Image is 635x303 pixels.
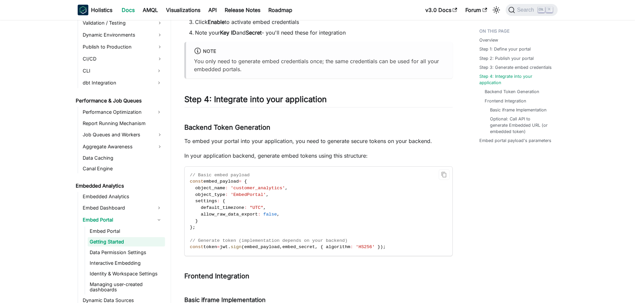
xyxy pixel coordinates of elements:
[71,20,171,303] nav: Docs sidebar
[153,203,165,213] button: Expand sidebar category 'Embed Dashboard'
[81,129,165,140] a: Job Queues and Workers
[231,244,242,249] span: sign
[485,98,526,104] a: Frontend Integration
[190,238,348,243] span: // Generate token (implementation depends on your backend)
[490,107,547,113] a: Basic iframe Implementation
[263,212,277,217] span: false
[195,29,453,37] li: Note your and - you'll need these for integration
[81,42,165,52] a: Publish to Production
[266,192,269,197] span: ,
[421,5,461,15] a: v3.0 Docs
[280,244,282,249] span: ,
[203,179,239,184] span: embed_payload
[378,244,380,249] span: }
[190,179,204,184] span: const
[231,186,285,191] span: 'customer_analytics'
[78,5,112,15] a: HolisticsHolistics
[190,225,193,230] span: }
[81,66,153,76] a: CLI
[81,18,165,28] a: Validation / Testing
[74,181,165,191] a: Embedded Analytics
[81,215,153,225] a: Embed Portal
[356,244,375,249] span: 'HS256'
[546,7,553,13] kbd: K
[81,77,153,88] a: dbt Integration
[285,186,288,191] span: ,
[244,205,247,210] span: :
[461,5,491,15] a: Forum
[380,244,383,249] span: )
[515,7,538,13] span: Search
[190,244,204,249] span: const
[88,237,165,246] a: Getting Started
[263,205,266,210] span: ,
[277,212,280,217] span: ,
[208,19,225,25] strong: Enable
[282,244,315,249] span: embed_secret
[162,5,204,15] a: Visualizations
[195,192,225,197] span: object_type
[220,244,228,249] span: jwt
[220,29,236,36] strong: Key ID
[153,215,165,225] button: Collapse sidebar category 'Embed Portal'
[201,205,244,210] span: default_timezone
[217,244,220,249] span: =
[350,244,353,249] span: :
[184,94,453,107] h2: Step 4: Integrate into your application
[195,186,225,191] span: object_name
[184,123,453,132] h3: Backend Token Generation
[242,244,244,249] span: (
[88,248,165,257] a: Data Permission Settings
[225,186,228,191] span: :
[320,244,323,249] span: {
[81,164,165,173] a: Canal Engine
[250,205,263,210] span: "UTC"
[244,244,280,249] span: embed_payload
[479,73,554,86] a: Step 4: Integrate into your application
[221,5,264,15] a: Release Notes
[184,152,453,160] p: In your application backend, generate embed tokens using this structure:
[222,199,225,204] span: {
[81,107,153,117] a: Performance Optimization
[201,212,258,217] span: allow_raw_data_export
[81,192,165,201] a: Embedded Analytics
[118,5,139,15] a: Docs
[153,107,165,117] button: Expand sidebar category 'Performance Optimization'
[195,219,198,224] span: }
[246,29,262,36] strong: Secret
[383,244,386,249] span: ;
[315,244,318,249] span: ,
[239,179,241,184] span: =
[439,169,450,180] button: Copy code to clipboard
[479,55,534,62] a: Step 2: Publish your portal
[194,57,445,73] p: You only need to generate embed credentials once; the same credentials can be used for all your e...
[184,272,453,280] h3: Frontend Integration
[228,244,231,249] span: .
[81,203,153,213] a: Embed Dashboard
[217,199,220,204] span: :
[225,192,228,197] span: :
[204,5,221,15] a: API
[203,244,217,249] span: token
[264,5,296,15] a: Roadmap
[91,6,112,14] b: Holistics
[194,47,445,56] div: note
[479,64,552,71] a: Step 3: Generate embed credentials
[81,119,165,128] a: Report Running Mechanism
[193,225,195,230] span: ;
[491,5,502,15] button: Switch between dark and light mode (currently light mode)
[74,96,165,105] a: Performance & Job Queues
[490,116,548,135] a: Optional: Call API to generate Embedded URL (or embedded token)
[81,30,165,40] a: Dynamic Environments
[479,37,498,43] a: Overview
[88,269,165,278] a: Identity & Workspace Settings
[139,5,162,15] a: AMQL
[195,18,453,26] li: Click to activate embed credentials
[244,179,247,184] span: {
[153,66,165,76] button: Expand sidebar category 'CLI'
[231,192,266,197] span: 'EmbedPortal'
[258,212,260,217] span: :
[190,173,250,178] span: // Basic embed payload
[184,137,453,145] p: To embed your portal into your application, you need to generate secure tokens on your backend.
[88,258,165,268] a: Interactive Embedding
